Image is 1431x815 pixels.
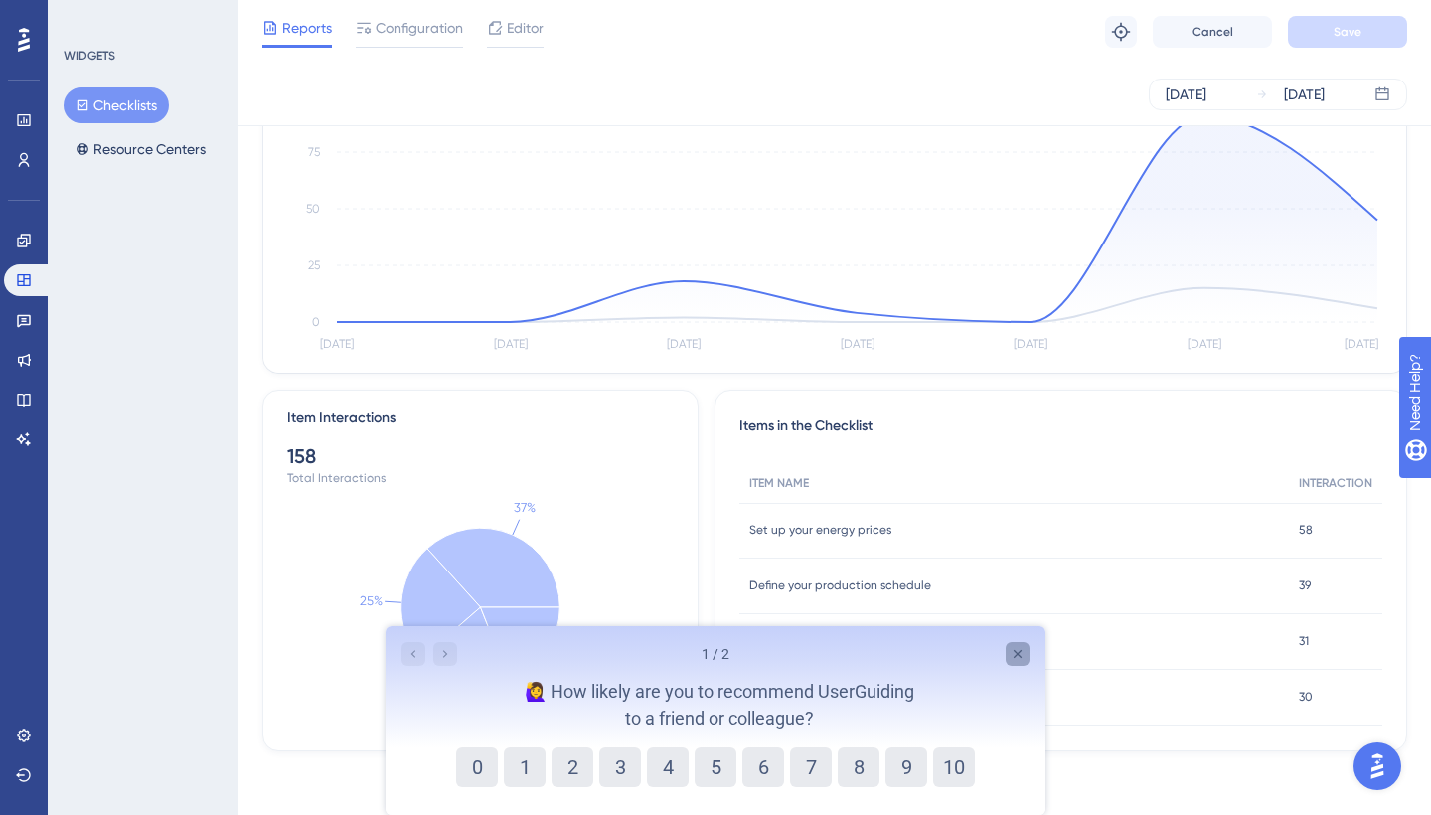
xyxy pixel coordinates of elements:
[749,475,809,491] span: ITEM NAME
[1166,82,1206,106] div: [DATE]
[1192,24,1233,40] span: Cancel
[749,577,931,593] span: Define your production schedule
[494,337,528,351] tspan: [DATE]
[667,337,701,351] tspan: [DATE]
[386,626,1045,815] iframe: UserGuiding Survey
[312,315,320,329] tspan: 0
[306,202,320,216] tspan: 50
[360,593,383,608] text: 25%
[308,258,320,272] tspan: 25
[1348,736,1407,796] iframe: UserGuiding AI Assistant Launcher
[514,500,536,515] text: 37%
[749,522,891,538] span: Set up your energy prices
[287,407,396,430] div: Item Interactions
[64,48,115,64] div: WIDGETS
[1188,337,1221,351] tspan: [DATE]
[739,414,873,447] span: Items in the Checklist
[1299,577,1311,593] span: 39
[1345,337,1378,351] tspan: [DATE]
[308,145,320,159] tspan: 75
[1299,522,1313,538] span: 58
[507,16,544,40] span: Editor
[1288,16,1407,48] button: Save
[287,442,674,470] div: 158
[1299,475,1372,491] span: INTERACTION
[841,337,874,351] tspan: [DATE]
[1284,82,1325,106] div: [DATE]
[376,16,463,40] span: Configuration
[47,5,124,29] span: Need Help?
[1299,689,1313,705] span: 30
[1334,24,1361,40] span: Save
[1014,337,1047,351] tspan: [DATE]
[64,87,169,123] button: Checklists
[1153,16,1272,48] button: Cancel
[320,337,354,351] tspan: [DATE]
[1299,633,1309,649] span: 31
[64,131,218,167] button: Resource Centers
[282,16,332,40] span: Reports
